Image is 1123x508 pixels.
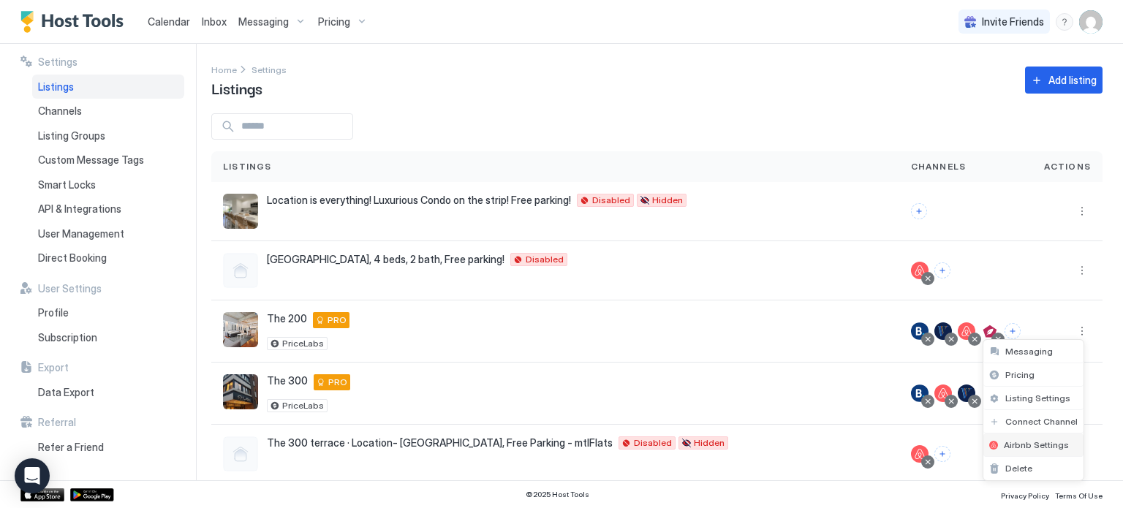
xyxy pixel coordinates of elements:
[1005,393,1070,403] span: Listing Settings
[1005,346,1053,357] span: Messaging
[1004,439,1069,450] span: Airbnb Settings
[1005,416,1078,427] span: Connect Channel
[15,458,50,493] div: Open Intercom Messenger
[1005,369,1035,380] span: Pricing
[1005,463,1032,474] span: Delete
